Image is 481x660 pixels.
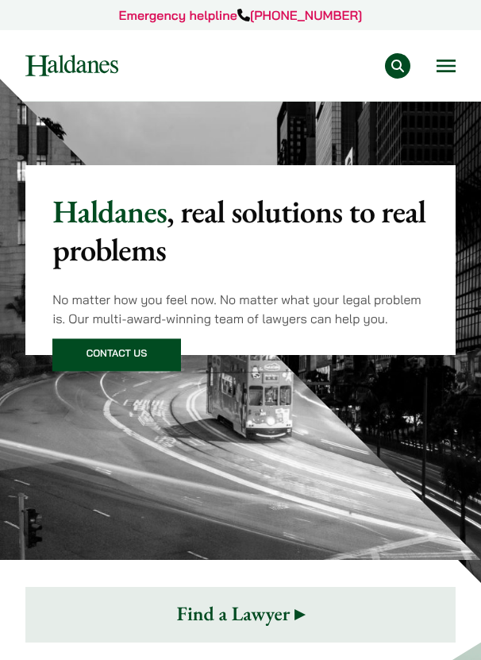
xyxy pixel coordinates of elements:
button: Search [385,53,410,79]
a: Contact Us [52,339,181,372]
p: No matter how you feel now. No matter what your legal problem is. Our multi-award-winning team of... [52,290,429,328]
p: Haldanes [52,192,429,268]
mark: , real solutions to real problems [52,191,425,270]
a: Find a Lawyer ▸ [177,601,305,627]
a: Emergency helpline[PHONE_NUMBER] [119,7,363,23]
button: Open menu [437,60,456,72]
img: Logo of Haldanes [25,55,118,76]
